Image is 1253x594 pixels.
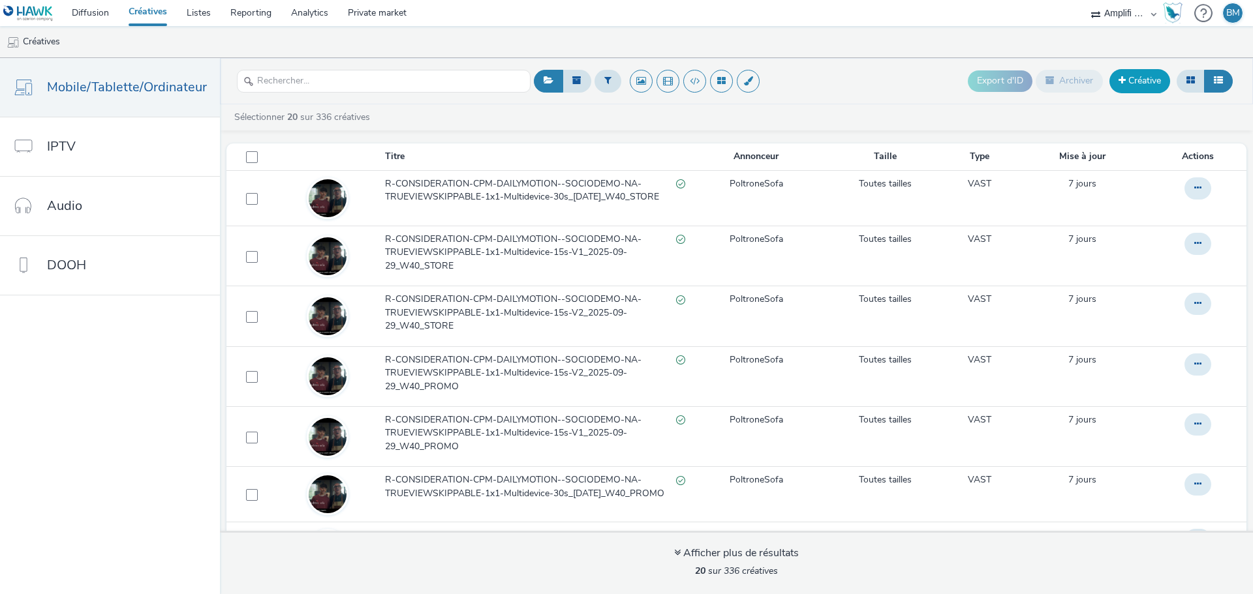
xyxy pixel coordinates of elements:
[47,256,86,275] span: DOOH
[309,475,347,513] img: 03382b72-e20a-4895-a595-afd115ab2583.jpg
[47,137,76,156] span: IPTV
[968,177,991,190] a: VAST
[859,177,912,190] a: Toutes tailles
[1066,529,1099,542] a: 24 septembre 2025, 9:05
[1163,3,1188,23] a: Hawk Academy
[1154,143,1246,170] th: Actions
[309,357,347,395] img: b6d57aa6-6a47-4d3e-b5fb-cf59c8cc7842.jpg
[730,473,783,486] a: PoltroneSofa
[676,473,685,487] div: Valide
[695,565,705,577] strong: 20
[1068,293,1096,305] span: 7 jours
[385,413,690,460] a: R-CONSIDERATION-CPM-DAILYMOTION--SOCIODEMO-NA-TRUEVIEWSKIPPABLE-1x1-Multidevice-15s-V1_2025-09-29...
[1068,413,1096,426] a: 29 septembre 2025, 13:40
[1109,69,1170,93] a: Créative
[730,529,783,542] a: PoltroneSofa
[674,546,799,561] div: Afficher plus de résultats
[1068,473,1096,486] a: 29 septembre 2025, 13:43
[233,111,375,123] a: Sélectionner sur 336 créatives
[1036,70,1103,92] button: Archiver
[676,353,685,367] div: Valide
[385,353,675,393] span: R-CONSIDERATION-CPM-DAILYMOTION--SOCIODEMO-NA-TRUEVIEWSKIPPABLE-1x1-Multidevice-15s-V2_2025-09-29...
[385,233,675,273] span: R-CONSIDERATION-CPM-DAILYMOTION--SOCIODEMO-NA-TRUEVIEWSKIPPABLE-1x1-Multidevice-15s-V1_2025-09-29...
[385,293,675,333] span: R-CONSIDERATION-CPM-DAILYMOTION--SOCIODEMO-NA-TRUEVIEWSKIPPABLE-1x1-Multidevice-15s-V2_2025-09-29...
[384,143,691,170] th: Titre
[385,529,675,556] span: R-CONSIDERATION-CPM-DAILYMOTION--SOCIODEMO-NA-TRUEVIEWSKIPPABLE-1x1-Multidevice-15s_[DATE]_W39_Promo
[47,196,82,215] span: Audio
[968,473,991,486] a: VAST
[7,36,20,49] img: mobile
[968,233,991,246] a: VAST
[385,473,690,507] a: R-CONSIDERATION-CPM-DAILYMOTION--SOCIODEMO-NA-TRUEVIEWSKIPPABLE-1x1-Multidevice-30s_[DATE]_W40_PR...
[695,565,778,577] span: sur 336 créatives
[968,529,991,542] a: VAST
[1066,529,1099,541] span: 12 jours
[385,293,690,339] a: R-CONSIDERATION-CPM-DAILYMOTION--SOCIODEMO-NA-TRUEVIEWSKIPPABLE-1x1-Multidevice-15s-V2_2025-09-29...
[1068,413,1096,426] span: 7 jours
[1068,353,1096,366] span: 7 jours
[385,473,675,500] span: R-CONSIDERATION-CPM-DAILYMOTION--SOCIODEMO-NA-TRUEVIEWSKIPPABLE-1x1-Multidevice-30s_[DATE]_W40_PROMO
[3,5,54,22] img: undefined Logo
[968,413,991,426] a: VAST
[950,143,1010,170] th: Type
[385,413,675,453] span: R-CONSIDERATION-CPM-DAILYMOTION--SOCIODEMO-NA-TRUEVIEWSKIPPABLE-1x1-Multidevice-15s-V1_2025-09-29...
[1177,70,1205,92] button: Grille
[309,237,347,275] img: e49e9c7f-bfd9-497d-a761-767c6a5def6f.jpg
[1226,3,1240,23] div: BM
[676,233,685,246] div: Valide
[821,143,949,170] th: Taille
[309,418,347,456] img: a5613cf2-7f07-4280-83b0-125880ed8d67.jpg
[1204,70,1233,92] button: Liste
[309,297,347,335] img: 09085448-f3b6-41e5-a861-2ca7c9de179c.jpg
[385,529,690,562] a: R-CONSIDERATION-CPM-DAILYMOTION--SOCIODEMO-NA-TRUEVIEWSKIPPABLE-1x1-Multidevice-15s_[DATE]_W39_Pr...
[309,179,347,217] img: 5c65598e-f023-487e-b6b1-b17f144a215c.jpg
[1068,353,1096,366] a: 29 septembre 2025, 13:41
[1163,3,1183,23] img: Hawk Academy
[730,293,783,306] a: PoltroneSofa
[968,293,991,306] a: VAST
[676,177,685,191] div: Valide
[730,233,783,246] a: PoltroneSofa
[676,413,685,427] div: Valide
[859,413,912,426] a: Toutes tailles
[859,293,912,306] a: Toutes tailles
[859,473,912,486] a: Toutes tailles
[676,529,685,542] div: Valide
[968,353,991,366] a: VAST
[730,413,783,426] a: PoltroneSofa
[385,177,690,211] a: R-CONSIDERATION-CPM-DAILYMOTION--SOCIODEMO-NA-TRUEVIEWSKIPPABLE-1x1-Multidevice-30s_[DATE]_W40_ST...
[676,293,685,306] div: Valide
[385,233,690,279] a: R-CONSIDERATION-CPM-DAILYMOTION--SOCIODEMO-NA-TRUEVIEWSKIPPABLE-1x1-Multidevice-15s-V1_2025-09-29...
[859,529,912,542] a: Toutes tailles
[1068,233,1096,246] a: 29 septembre 2025, 13:43
[692,143,822,170] th: Annonceur
[1068,473,1096,486] span: 7 jours
[730,177,783,190] a: PoltroneSofa
[287,111,298,123] strong: 20
[47,78,207,97] span: Mobile/Tablette/Ordinateur
[1068,177,1096,190] a: 29 septembre 2025, 13:45
[237,70,531,93] input: Rechercher...
[859,353,912,366] a: Toutes tailles
[1010,143,1154,170] th: Mise à jour
[968,70,1032,91] button: Export d'ID
[1068,293,1096,306] a: 29 septembre 2025, 13:42
[730,353,783,366] a: PoltroneSofa
[385,177,675,204] span: R-CONSIDERATION-CPM-DAILYMOTION--SOCIODEMO-NA-TRUEVIEWSKIPPABLE-1x1-Multidevice-30s_[DATE]_W40_STORE
[859,233,912,246] a: Toutes tailles
[1068,233,1096,245] span: 7 jours
[385,353,690,400] a: R-CONSIDERATION-CPM-DAILYMOTION--SOCIODEMO-NA-TRUEVIEWSKIPPABLE-1x1-Multidevice-15s-V2_2025-09-29...
[1068,177,1096,190] span: 7 jours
